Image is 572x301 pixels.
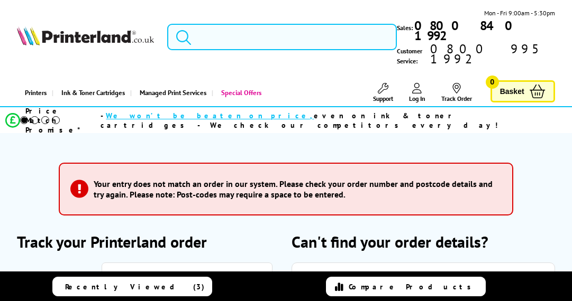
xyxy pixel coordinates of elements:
[429,44,555,64] span: 0800 995 1992
[212,79,267,106] a: Special Offers
[102,262,273,290] input: eg: SOA123456 or SO123456
[292,231,555,252] h2: Can't find your order details?
[65,282,205,291] span: Recently Viewed (3)
[25,106,101,135] span: Price Match Promise*
[413,21,555,41] a: 0800 840 1992
[17,26,154,48] a: Printerland Logo
[441,83,472,102] a: Track Order
[52,277,212,296] a: Recently Viewed (3)
[61,79,125,106] span: Ink & Toner Cartridges
[486,76,499,89] span: 0
[101,111,544,130] div: - even on ink & toner cartridges - We check our competitors every day!
[397,23,413,33] span: Sales:
[17,268,96,290] label: Order Number:
[484,8,555,18] span: Mon - Fri 9:00am - 5:30pm
[373,95,393,102] span: Support
[5,111,544,129] li: modal_Promise
[94,178,496,200] h3: Your entry does not match an order in our system. Please check your order number and postcode det...
[17,26,154,46] img: Printerland Logo
[52,79,130,106] a: Ink & Toner Cartridges
[491,80,555,103] a: Basket 0
[500,84,524,99] span: Basket
[106,111,314,120] span: We won’t be beaten on price,
[409,83,425,102] a: Log In
[414,17,520,44] b: 0800 840 1992
[326,277,486,296] a: Compare Products
[349,282,477,291] span: Compare Products
[17,231,280,252] h2: Track your Printerland order
[409,95,425,102] span: Log In
[17,79,52,106] a: Printers
[130,79,212,106] a: Managed Print Services
[373,83,393,102] a: Support
[397,44,555,66] span: Customer Service:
